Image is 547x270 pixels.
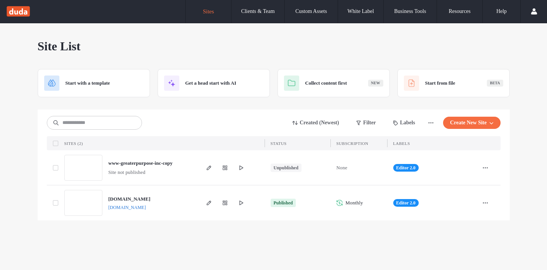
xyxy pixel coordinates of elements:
span: Collect content first [305,79,347,87]
a: www-greaterpurpose-inc-copy [108,160,173,166]
span: None [336,164,348,172]
label: Clients & Team [241,8,274,14]
label: Resources [449,8,471,14]
button: Filter [349,117,383,129]
label: Help [496,8,507,14]
span: SUBSCRIPTION [336,141,368,146]
div: New [368,80,383,87]
span: Editor 2.0 [396,164,416,171]
span: Start from file [425,79,455,87]
label: Business Tools [394,8,426,14]
a: [DOMAIN_NAME] [108,196,150,202]
span: LABELS [393,141,410,146]
span: Monthly [346,199,363,207]
span: Site not published [108,169,146,176]
div: Published [274,199,293,206]
div: Unpublished [274,164,298,171]
div: Start from fileBeta [397,69,510,97]
label: Sites [203,8,214,15]
span: Editor 2.0 [396,199,416,206]
span: STATUS [271,141,287,146]
span: SITES (2) [64,141,83,146]
label: Custom Assets [295,8,327,14]
div: Beta [487,80,503,87]
div: Collect content firstNew [277,69,390,97]
span: Start with a template [65,79,110,87]
button: Labels [386,117,422,129]
a: [DOMAIN_NAME] [108,205,146,210]
label: White Label [348,8,374,14]
button: Created (Newest) [286,117,346,129]
div: Get a head start with AI [158,69,270,97]
div: Start with a template [38,69,150,97]
span: Get a head start with AI [185,79,236,87]
span: Site List [38,39,81,54]
button: Create New Site [443,117,500,129]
